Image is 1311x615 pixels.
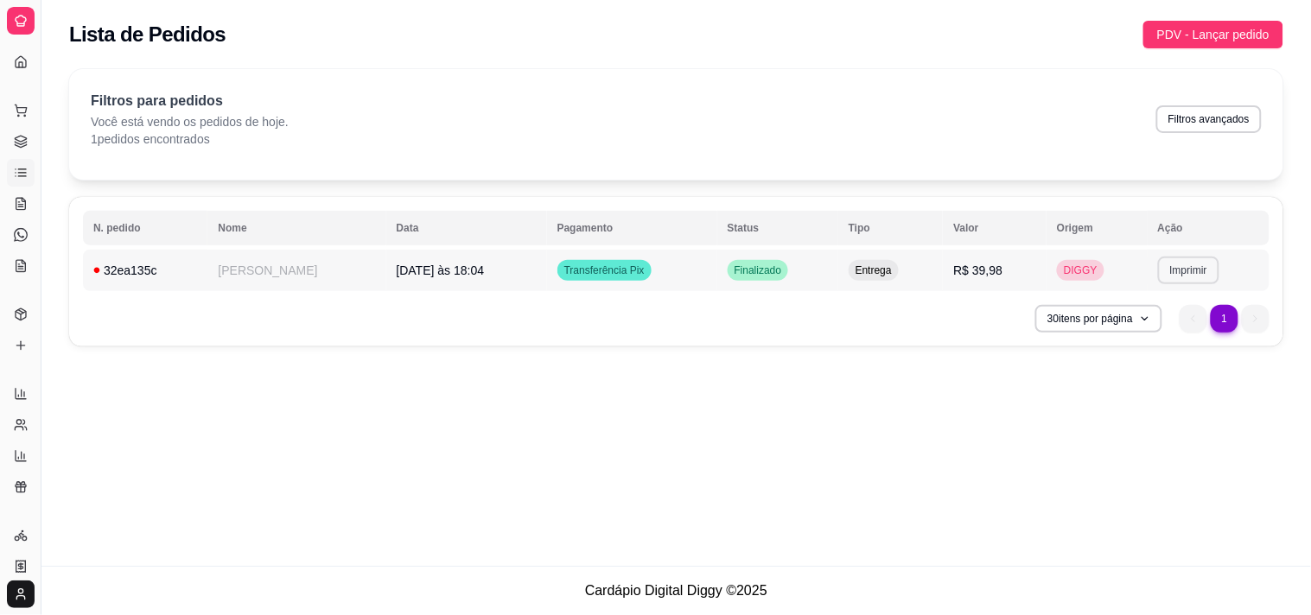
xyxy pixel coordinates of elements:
[1143,21,1283,48] button: PDV - Lançar pedido
[1148,211,1270,245] th: Ação
[207,250,385,291] td: [PERSON_NAME]
[1171,296,1278,341] nav: pagination navigation
[207,211,385,245] th: Nome
[397,263,485,277] span: [DATE] às 18:04
[1156,105,1262,133] button: Filtros avançados
[386,211,547,245] th: Data
[1047,211,1148,245] th: Origem
[41,566,1311,615] footer: Cardápio Digital Diggy © 2025
[91,113,289,130] p: Você está vendo os pedidos de hoje.
[547,211,717,245] th: Pagamento
[838,211,944,245] th: Tipo
[1157,25,1270,44] span: PDV - Lançar pedido
[93,262,197,279] div: 32ea135c
[953,263,1002,277] span: R$ 39,98
[943,211,1047,245] th: Valor
[1158,257,1219,284] button: Imprimir
[69,21,226,48] h2: Lista de Pedidos
[717,211,838,245] th: Status
[561,263,648,277] span: Transferência Pix
[731,263,786,277] span: Finalizado
[91,130,289,148] p: 1 pedidos encontrados
[91,91,289,111] p: Filtros para pedidos
[83,211,207,245] th: N. pedido
[1035,305,1162,333] button: 30itens por página
[1211,305,1238,333] li: pagination item 1 active
[1060,263,1101,277] span: DIGGY
[852,263,895,277] span: Entrega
